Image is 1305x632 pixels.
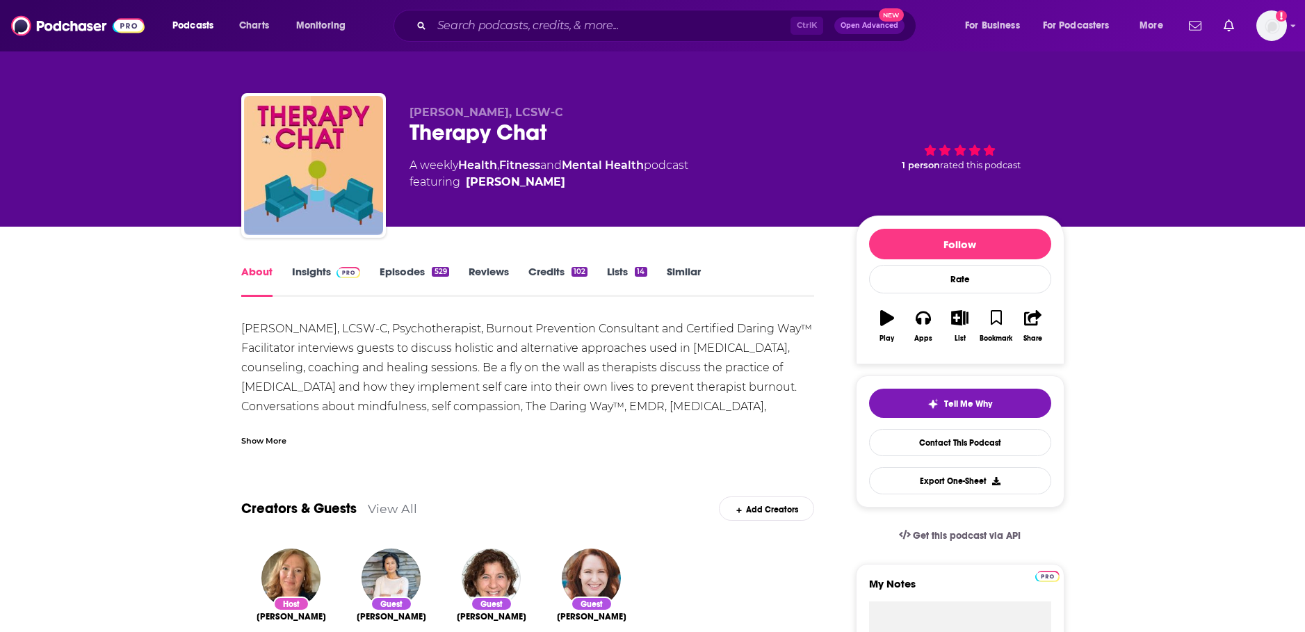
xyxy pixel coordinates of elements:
[462,549,521,608] img: Dr. Deborah Korn
[1256,10,1287,41] span: Logged in as MTriantPPC
[528,265,587,297] a: Credits102
[230,15,277,37] a: Charts
[380,265,448,297] a: Episodes529
[457,611,526,622] span: [PERSON_NAME]
[1256,10,1287,41] img: User Profile
[902,160,940,170] span: 1 person
[978,301,1014,351] button: Bookmark
[719,496,814,521] div: Add Creators
[241,319,815,475] div: [PERSON_NAME], LCSW-C, Psychotherapist, Burnout Prevention Consultant and Certified Daring Way™ F...
[879,8,904,22] span: New
[457,611,526,622] a: Dr. Deborah Korn
[296,16,346,35] span: Monitoring
[469,265,509,297] a: Reviews
[834,17,905,34] button: Open AdvancedNew
[913,530,1021,542] span: Get this podcast via API
[571,597,613,611] div: Guest
[607,265,647,297] a: Lists14
[869,429,1051,456] a: Contact This Podcast
[172,16,213,35] span: Podcasts
[944,398,992,410] span: Tell Me Why
[927,398,939,410] img: tell me why sparkle
[368,501,417,516] a: View All
[914,334,932,343] div: Apps
[880,334,894,343] div: Play
[1218,14,1240,38] a: Show notifications dropdown
[1023,334,1042,343] div: Share
[257,611,326,622] a: Laura Reagan
[955,334,966,343] div: List
[261,549,321,608] img: Laura Reagan
[965,16,1020,35] span: For Business
[273,597,309,611] div: Host
[888,519,1032,553] a: Get this podcast via API
[407,10,930,42] div: Search podcasts, credits, & more...
[869,265,1051,293] div: Rate
[239,16,269,35] span: Charts
[241,265,273,297] a: About
[286,15,364,37] button: open menu
[292,265,361,297] a: InsightsPodchaser Pro
[244,96,383,235] img: Therapy Chat
[635,267,647,277] div: 14
[432,267,448,277] div: 529
[357,611,426,622] a: Linda Thai
[905,301,941,351] button: Apps
[1130,15,1181,37] button: open menu
[499,159,540,172] a: Fitness
[432,15,791,37] input: Search podcasts, credits, & more...
[410,157,688,191] div: A weekly podcast
[497,159,499,172] span: ,
[869,467,1051,494] button: Export One-Sheet
[980,334,1012,343] div: Bookmark
[869,229,1051,259] button: Follow
[940,160,1021,170] span: rated this podcast
[869,577,1051,601] label: My Notes
[1035,571,1060,582] img: Podchaser Pro
[371,597,412,611] div: Guest
[557,611,626,622] a: Miranda Palmer
[1043,16,1110,35] span: For Podcasters
[791,17,823,35] span: Ctrl K
[562,549,621,608] img: Miranda Palmer
[869,301,905,351] button: Play
[941,301,978,351] button: List
[1140,16,1163,35] span: More
[241,500,357,517] a: Creators & Guests
[856,106,1064,192] div: 1 personrated this podcast
[471,597,512,611] div: Guest
[362,549,421,608] img: Linda Thai
[955,15,1037,37] button: open menu
[458,159,497,172] a: Health
[1183,14,1207,38] a: Show notifications dropdown
[1014,301,1051,351] button: Share
[11,13,145,39] img: Podchaser - Follow, Share and Rate Podcasts
[562,159,644,172] a: Mental Health
[410,106,563,119] span: [PERSON_NAME], LCSW-C
[557,611,626,622] span: [PERSON_NAME]
[1256,10,1287,41] button: Show profile menu
[1276,10,1287,22] svg: Add a profile image
[163,15,232,37] button: open menu
[1035,569,1060,582] a: Pro website
[841,22,898,29] span: Open Advanced
[337,267,361,278] img: Podchaser Pro
[1034,15,1130,37] button: open menu
[466,174,565,191] a: Laura Reagan
[257,611,326,622] span: [PERSON_NAME]
[667,265,701,297] a: Similar
[869,389,1051,418] button: tell me why sparkleTell Me Why
[357,611,426,622] span: [PERSON_NAME]
[572,267,587,277] div: 102
[540,159,562,172] span: and
[410,174,688,191] span: featuring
